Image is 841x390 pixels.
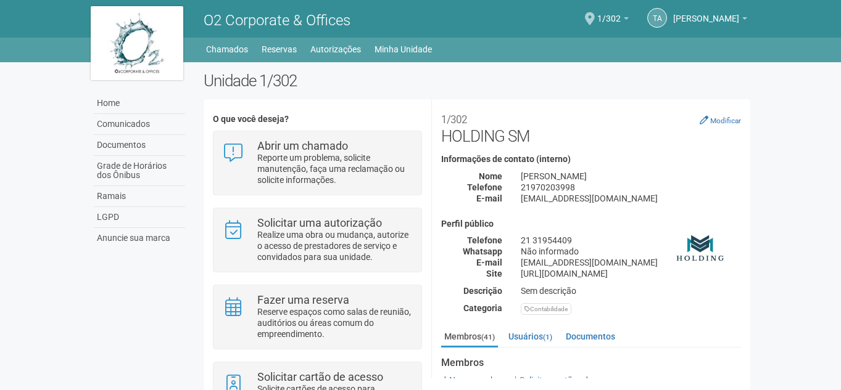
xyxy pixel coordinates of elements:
h4: Perfil público [441,219,741,229]
strong: Whatsapp [463,246,502,256]
a: Reservas [262,41,297,58]
div: [PERSON_NAME] [512,171,750,182]
small: 1/302 [441,113,467,126]
div: 21970203998 [512,182,750,193]
h2: Unidade 1/302 [204,71,751,90]
a: Novo membro [441,375,503,385]
strong: Nome [479,171,502,181]
div: [EMAIL_ADDRESS][DOMAIN_NAME] [512,257,750,268]
div: Contabilidade [521,303,571,315]
a: TA [647,8,667,28]
div: 21 31954409 [512,235,750,246]
a: Documentos [563,327,618,346]
a: Grade de Horários dos Ônibus [94,156,185,186]
a: Chamados [206,41,248,58]
span: O2 Corporate & Offices [204,12,350,29]
a: Ramais [94,186,185,207]
a: Solicitar uma autorização Realize uma obra ou mudança, autorize o acesso de prestadores de serviç... [223,217,412,262]
a: Home [94,93,185,114]
p: Realize uma obra ou mudança, autorize o acesso de prestadores de serviço e convidados para sua un... [257,229,412,262]
a: Fazer uma reserva Reserve espaços como salas de reunião, auditórios ou áreas comum do empreendime... [223,295,412,339]
strong: Membros [441,357,741,368]
small: (41) [481,333,495,341]
a: Autorizações [310,41,361,58]
strong: E-mail [476,193,502,203]
strong: Solicitar cartão de acesso [257,370,383,383]
h2: HOLDING SM [441,108,741,145]
span: 1/302 [597,2,621,23]
strong: Solicitar uma autorização [257,216,382,229]
img: logo.jpg [91,6,183,80]
span: Thamiris Abdala [673,2,739,23]
strong: Abrir um chamado [257,139,348,152]
strong: Telefone [467,182,502,192]
a: Usuários(1) [505,327,555,346]
a: Documentos [94,135,185,156]
strong: Categoria [463,303,502,313]
strong: Telefone [467,235,502,245]
h4: O que você deseja? [213,115,422,124]
small: Modificar [710,116,741,125]
a: Minha Unidade [375,41,432,58]
strong: Fazer uma reserva [257,293,349,306]
a: LGPD [94,207,185,228]
div: [URL][DOMAIN_NAME] [512,268,750,279]
small: (1) [543,333,552,341]
div: Não informado [512,246,750,257]
strong: Descrição [463,286,502,296]
h4: Informações de contato (interno) [441,155,741,164]
img: business.png [670,219,732,281]
a: [PERSON_NAME] [673,15,747,25]
div: [EMAIL_ADDRESS][DOMAIN_NAME] [512,193,750,204]
strong: Site [486,269,502,278]
strong: E-mail [476,258,502,267]
a: Comunicados [94,114,185,135]
a: 1/302 [597,15,629,25]
p: Reserve espaços como salas de reunião, auditórios ou áreas comum do empreendimento. [257,306,412,339]
a: Modificar [700,115,741,125]
p: Reporte um problema, solicite manutenção, faça uma reclamação ou solicite informações. [257,152,412,185]
div: Sem descrição [512,285,750,296]
a: Abrir um chamado Reporte um problema, solicite manutenção, faça uma reclamação ou solicite inform... [223,140,412,185]
a: Solicitar cartões de acesso [512,375,621,385]
a: Anuncie sua marca [94,228,185,248]
a: Membros(41) [441,327,498,347]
